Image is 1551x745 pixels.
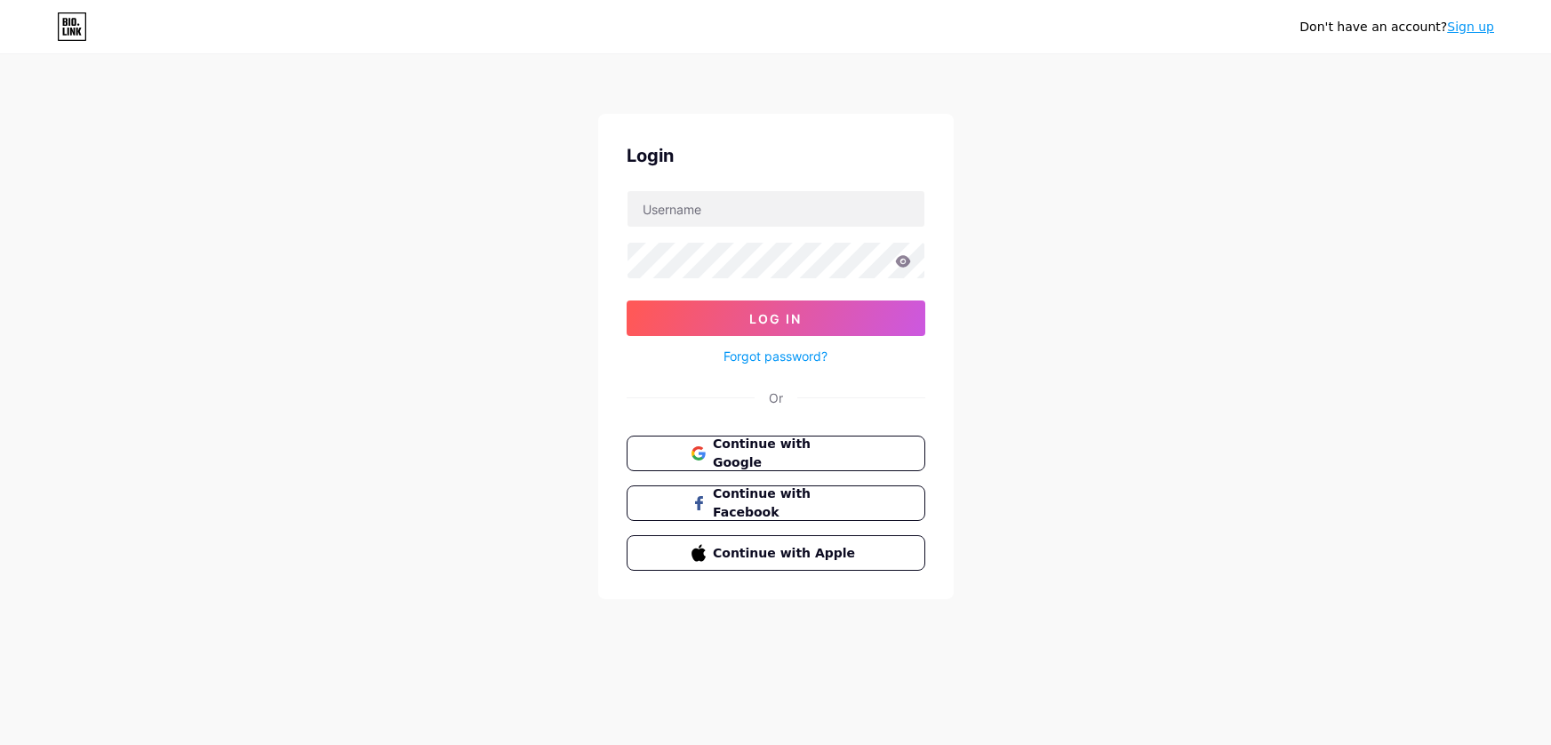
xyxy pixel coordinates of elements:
span: Log In [749,311,802,326]
button: Continue with Apple [627,535,925,571]
div: Login [627,142,925,169]
span: Continue with Apple [713,544,859,563]
span: Continue with Google [713,435,859,472]
a: Forgot password? [724,347,827,365]
a: Sign up [1447,20,1494,34]
input: Username [628,191,924,227]
div: Don't have an account? [1299,18,1494,36]
button: Log In [627,300,925,336]
span: Continue with Facebook [713,485,859,522]
button: Continue with Facebook [627,485,925,521]
button: Continue with Google [627,436,925,471]
div: Or [769,389,783,407]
